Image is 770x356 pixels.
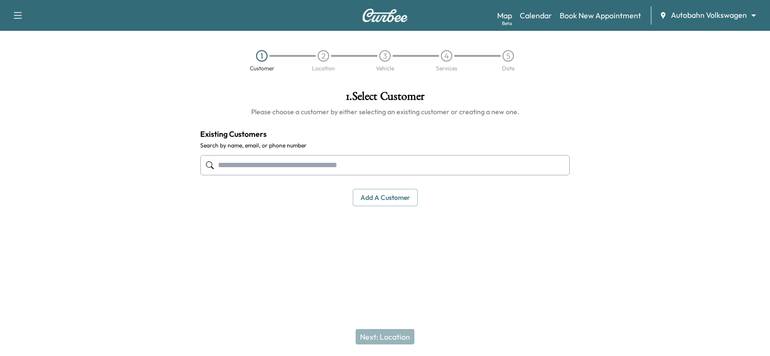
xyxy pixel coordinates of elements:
[502,66,514,71] div: Date
[362,9,408,22] img: Curbee Logo
[436,66,457,71] div: Services
[318,50,329,62] div: 2
[497,10,512,21] a: MapBeta
[200,107,570,117] h6: Please choose a customer by either selecting an existing customer or creating a new one.
[671,10,747,21] span: Autobahn Volkswagen
[502,50,514,62] div: 5
[200,128,570,140] h4: Existing Customers
[379,50,391,62] div: 3
[200,142,570,149] label: Search by name, email, or phone number
[502,20,512,27] div: Beta
[376,66,394,71] div: Vehicle
[250,66,274,71] div: Customer
[312,66,335,71] div: Location
[353,189,418,207] button: Add a customer
[520,10,552,21] a: Calendar
[200,91,570,107] h1: 1 . Select Customer
[256,50,268,62] div: 1
[560,10,641,21] a: Book New Appointment
[441,50,452,62] div: 4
